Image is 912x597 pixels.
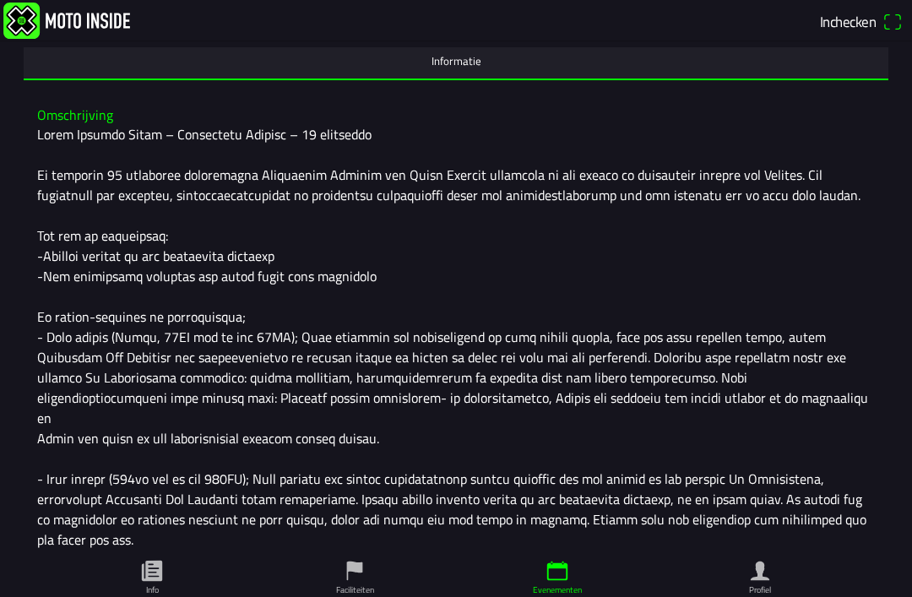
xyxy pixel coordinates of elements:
[533,583,582,596] ion-label: Evenementen
[146,583,159,596] ion-label: Info
[814,7,909,35] a: Incheckenqr scanner
[37,107,875,123] h3: Omschrijving
[336,583,374,596] ion-label: Faciliteiten
[545,558,570,583] ion-icon: calendar
[342,558,367,583] ion-icon: flag
[749,583,771,596] ion-label: Profiel
[820,10,876,32] span: Inchecken
[139,558,165,583] ion-icon: paper
[432,52,481,70] ion-label: Informatie
[747,558,773,583] ion-icon: person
